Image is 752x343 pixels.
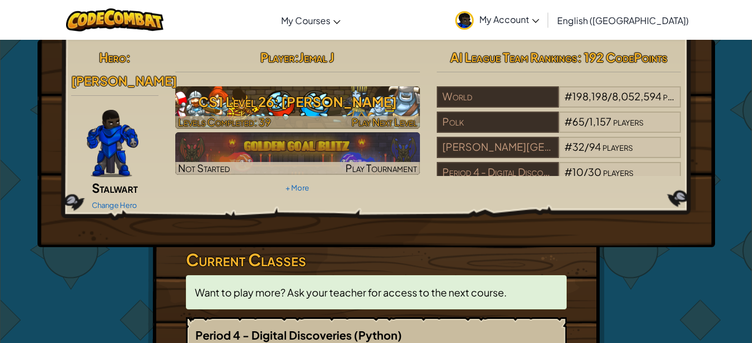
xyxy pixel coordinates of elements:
[345,161,417,174] span: Play Tournament
[178,161,230,174] span: Not Started
[437,86,559,108] div: World
[577,49,667,65] span: : 192 CodePoints
[557,15,689,26] span: English ([GEOGRAPHIC_DATA])
[564,90,572,103] span: #
[564,165,572,178] span: #
[299,49,334,65] span: Jemal J
[602,140,633,153] span: players
[437,173,681,186] a: Period 4 - Digital Discoveries#10/30players
[175,86,420,129] a: Play Next Level
[564,140,572,153] span: #
[126,49,130,65] span: :
[275,5,346,35] a: My Courses
[585,140,589,153] span: /
[354,328,402,342] span: (Python)
[195,328,354,342] span: Period 4 - Digital Discoveries
[450,2,545,38] a: My Account
[175,132,420,175] img: Golden Goal
[479,13,539,25] span: My Account
[437,162,559,183] div: Period 4 - Digital Discoveries
[437,147,681,160] a: [PERSON_NAME][GEOGRAPHIC_DATA]#32/94players
[175,89,420,114] h3: CS1 Level 26: [PERSON_NAME]
[589,140,601,153] span: 94
[260,49,295,65] span: Player
[450,49,577,65] span: AI League Team Rankings
[608,90,612,103] span: /
[352,115,417,128] span: Play Next Level
[603,165,633,178] span: players
[572,140,585,153] span: 32
[585,115,589,128] span: /
[186,247,567,272] h3: Current Classes
[178,115,271,128] span: Levels Completed: 39
[87,110,138,177] img: Gordon-selection-pose.png
[663,90,693,103] span: players
[66,8,164,31] img: CodeCombat logo
[286,183,309,192] a: + More
[99,49,126,65] span: Hero
[92,180,138,196] span: Stalwart
[612,90,661,103] span: 8,052,594
[552,5,694,35] a: English ([GEOGRAPHIC_DATA])
[564,115,572,128] span: #
[437,112,559,133] div: Polk
[71,73,177,89] span: [PERSON_NAME]
[572,90,608,103] span: 198,198
[175,86,420,129] img: CS1 Level 26: Wakka Maul
[583,165,588,178] span: /
[572,165,583,178] span: 10
[588,165,601,178] span: 30
[295,49,299,65] span: :
[437,122,681,135] a: Polk#65/1,157players
[589,115,611,128] span: 1,157
[455,11,474,30] img: avatar
[572,115,585,128] span: 65
[437,97,681,110] a: World#198,198/8,052,594players
[281,15,330,26] span: My Courses
[437,137,559,158] div: [PERSON_NAME][GEOGRAPHIC_DATA]
[613,115,643,128] span: players
[175,132,420,175] a: Not StartedPlay Tournament
[92,201,137,210] a: Change Hero
[195,286,507,299] span: Want to play more? Ask your teacher for access to the next course.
